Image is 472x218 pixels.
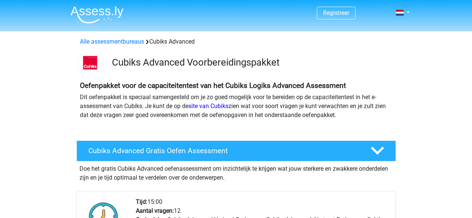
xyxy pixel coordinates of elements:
[76,161,396,182] div: Doe het gratis Cubiks Advanced oefenassessment om inzichtelijk te krijgen wat jouw sterkere en zw...
[136,198,147,205] b: Tijd:
[77,37,396,46] div: Cubiks Advanced
[88,146,359,155] h4: Cubiks Advanced Gratis Oefen Assessment
[74,140,399,161] a: Cubiks Advanced Gratis Oefen Assessment
[80,38,144,45] a: Alle assessmentbureaus
[77,55,103,72] img: logo-cubiks-300x193.png
[80,81,346,90] b: Oefenpakket voor de capaciteitentest van het Cubiks Logiks Advanced Assessment
[112,57,390,68] h3: Cubiks Advanced Voorbereidingspakket
[188,102,228,110] a: site van Cubiks
[323,9,349,16] a: Registreer
[80,93,393,120] p: Dit oefenpakket is speciaal samengesteld om je zo goed mogelijk voor te bereiden op de capaciteit...
[71,6,124,23] img: Assessly
[136,207,174,214] b: Aantal vragen:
